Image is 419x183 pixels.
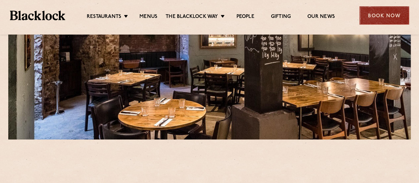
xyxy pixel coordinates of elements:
[271,14,291,21] a: Gifting
[307,14,335,21] a: Our News
[236,14,254,21] a: People
[139,14,157,21] a: Menus
[10,11,65,20] img: BL_Textured_Logo-footer-cropped.svg
[359,6,409,25] div: Book Now
[87,14,121,21] a: Restaurants
[166,14,218,21] a: The Blacklock Way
